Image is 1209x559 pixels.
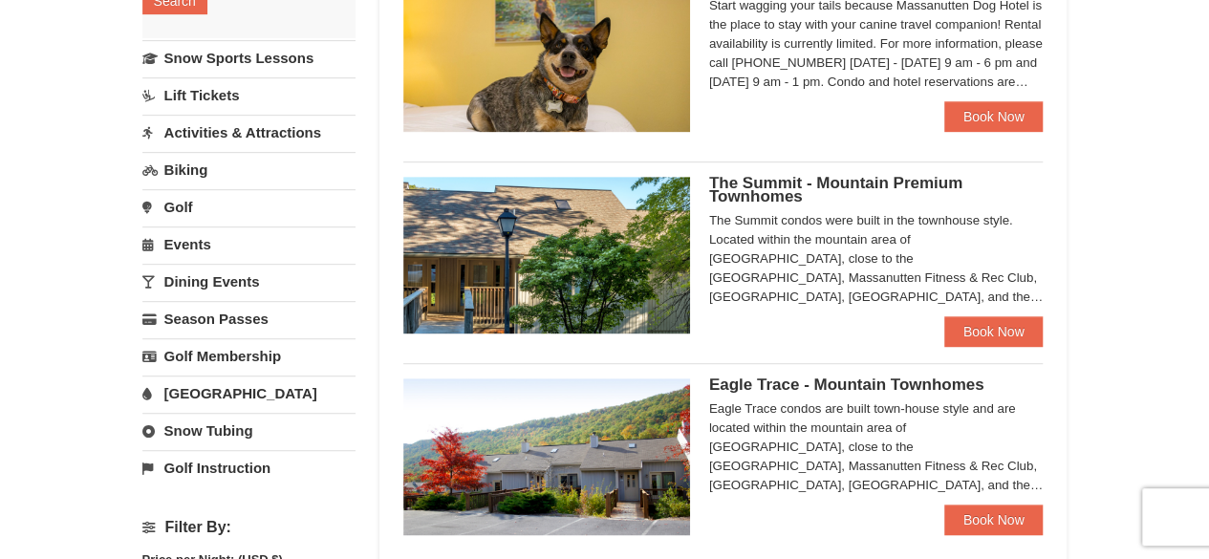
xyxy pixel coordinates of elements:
[944,505,1044,535] a: Book Now
[709,211,1044,307] div: The Summit condos were built in the townhouse style. Located within the mountain area of [GEOGRAP...
[142,264,356,299] a: Dining Events
[142,40,356,75] a: Snow Sports Lessons
[709,399,1044,495] div: Eagle Trace condos are built town-house style and are located within the mountain area of [GEOGRA...
[709,376,984,394] span: Eagle Trace - Mountain Townhomes
[403,177,690,333] img: 19219034-1-0eee7e00.jpg
[142,450,356,485] a: Golf Instruction
[142,413,356,448] a: Snow Tubing
[944,101,1044,132] a: Book Now
[142,338,356,374] a: Golf Membership
[142,226,356,262] a: Events
[142,376,356,411] a: [GEOGRAPHIC_DATA]
[142,152,356,187] a: Biking
[944,316,1044,347] a: Book Now
[142,301,356,336] a: Season Passes
[142,189,356,225] a: Golf
[142,115,356,150] a: Activities & Attractions
[709,174,962,205] span: The Summit - Mountain Premium Townhomes
[403,378,690,535] img: 19218983-1-9b289e55.jpg
[142,519,356,536] h4: Filter By:
[142,77,356,113] a: Lift Tickets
